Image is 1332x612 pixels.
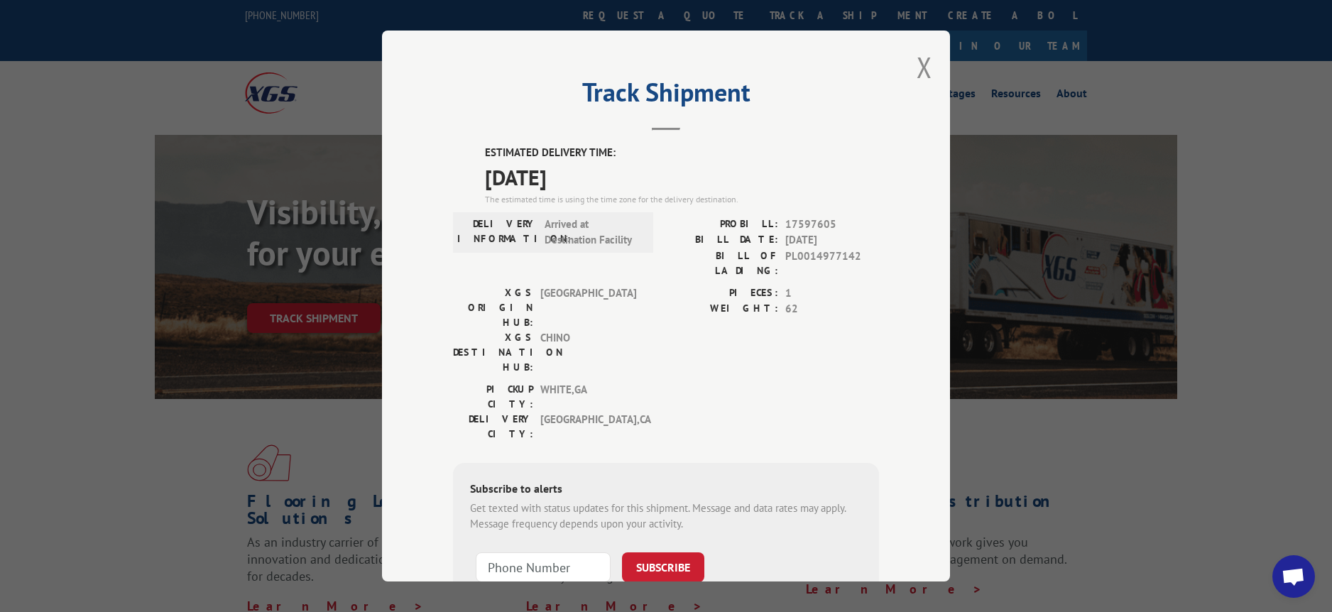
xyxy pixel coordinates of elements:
span: 17597605 [785,217,879,233]
input: Phone Number [476,552,611,582]
label: ESTIMATED DELIVERY TIME: [485,145,879,161]
label: DELIVERY CITY: [453,412,533,442]
span: Arrived at Destination Facility [545,217,640,248]
div: The estimated time is using the time zone for the delivery destination. [485,193,879,206]
label: PIECES: [666,285,778,302]
span: [GEOGRAPHIC_DATA] , CA [540,412,636,442]
button: SUBSCRIBE [622,552,704,582]
div: Get texted with status updates for this shipment. Message and data rates may apply. Message frequ... [470,501,862,532]
button: Close modal [917,48,932,86]
div: Subscribe to alerts [470,480,862,501]
span: [DATE] [785,232,879,248]
span: PL0014977142 [785,248,879,278]
span: 1 [785,285,879,302]
span: [DATE] [485,161,879,193]
label: PROBILL: [666,217,778,233]
div: Open chat [1272,555,1315,598]
span: CHINO [540,330,636,375]
label: XGS DESTINATION HUB: [453,330,533,375]
span: [GEOGRAPHIC_DATA] [540,285,636,330]
h2: Track Shipment [453,82,879,109]
label: BILL OF LADING: [666,248,778,278]
label: WEIGHT: [666,301,778,317]
span: 62 [785,301,879,317]
span: WHITE , GA [540,382,636,412]
label: BILL DATE: [666,232,778,248]
label: XGS ORIGIN HUB: [453,285,533,330]
label: PICKUP CITY: [453,382,533,412]
label: DELIVERY INFORMATION: [457,217,537,248]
